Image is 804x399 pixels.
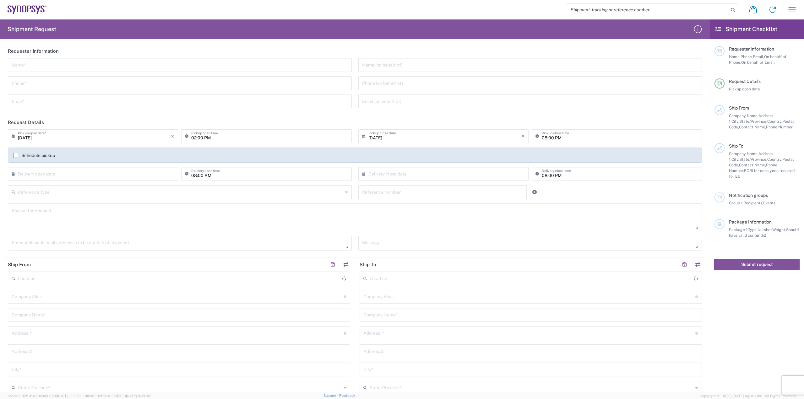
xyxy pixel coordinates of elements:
[729,87,760,91] span: Pickup open date
[126,394,151,398] span: [DATE] 10:20:09
[741,60,775,65] span: On behalf of Email
[715,25,777,33] h2: Shipment Checklist
[731,157,739,162] span: City,
[743,201,763,205] span: Recipients,
[339,394,355,397] a: Feedback
[530,188,539,197] a: Add Reference
[729,54,741,59] span: Name,
[729,201,743,205] span: Group 1:
[323,394,339,397] a: Support
[566,4,729,16] input: Shipment, tracking or reference number
[766,125,793,129] span: Phone Number
[729,105,749,111] span: Ship From
[729,46,774,51] span: Requester Information
[729,113,758,118] span: Company Name,
[729,227,748,232] span: Package 1:
[8,394,81,398] span: Server: 2025.18.0-d1e9a510831
[714,259,800,270] button: Submit request
[767,157,782,162] span: Country,
[57,394,81,398] span: [DATE] 11:12:30
[731,119,739,124] span: City,
[729,219,772,224] span: Package Information
[8,25,56,33] h2: Shipment Request
[84,394,151,398] span: Client: 2025.18.0-27d3021
[739,157,767,162] span: State/Province,
[700,393,796,399] span: Copyright © [DATE]-[DATE] Agistix Inc., All Rights Reserved
[729,151,758,156] span: Company Name,
[763,201,775,205] span: Events
[729,143,743,148] span: Ship To
[729,79,761,84] span: Request Details
[772,227,786,232] span: Weight,
[753,54,764,59] span: Email,
[758,227,772,232] span: Number,
[741,54,753,59] span: Phone,
[739,163,766,167] span: Contact Name,
[767,119,782,124] span: Country,
[360,262,376,268] h2: Ship To
[739,119,767,124] span: State/Province,
[8,119,44,126] h2: Request Details
[171,131,174,141] i: ×
[8,48,59,54] h2: Requester Information
[739,125,766,129] span: Contact Name,
[729,193,768,198] span: Notification groups
[13,153,55,158] label: Schedule pickup
[748,227,758,232] span: Type,
[729,168,795,179] span: EORI for consignee required for EU
[521,131,525,141] i: ×
[8,262,31,268] h2: Ship From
